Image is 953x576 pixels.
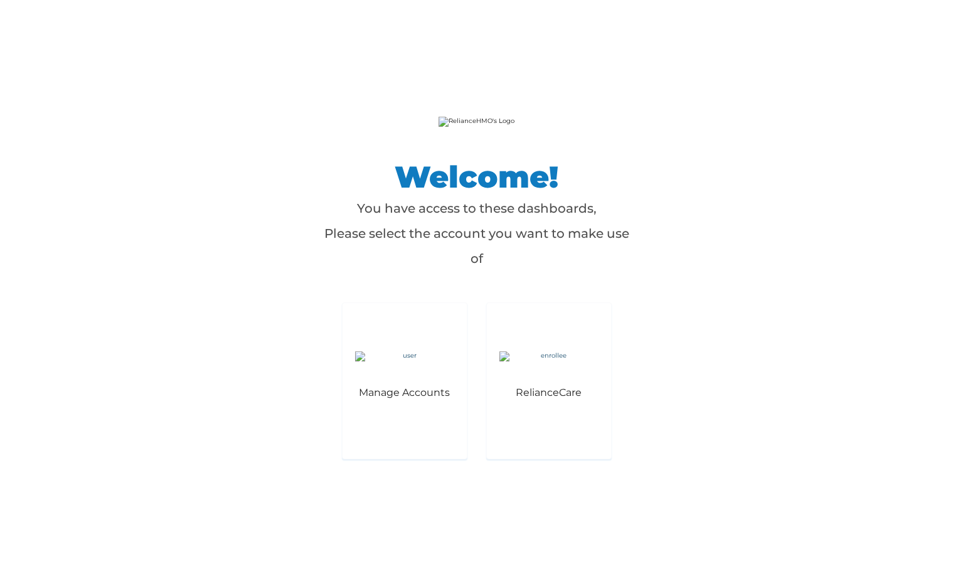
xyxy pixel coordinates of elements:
img: RelianceHMO's Logo [439,117,514,127]
img: user [355,351,454,361]
p: RelianceCare [499,387,599,398]
img: enrollee [499,351,599,361]
h1: Welcome! [320,158,634,196]
p: Manage Accounts [355,387,454,398]
p: You have access to these dashboards, Please select the account you want to make use of [320,196,634,271]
